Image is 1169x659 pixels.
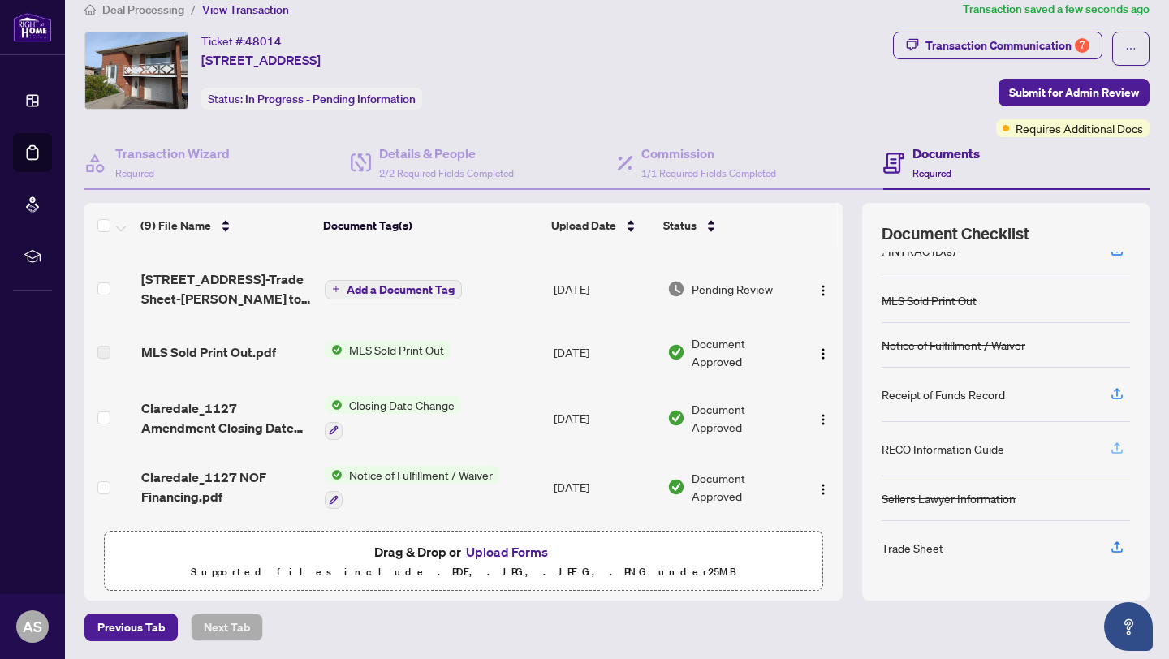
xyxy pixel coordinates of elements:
[667,478,685,496] img: Document Status
[115,167,154,179] span: Required
[141,342,276,362] span: MLS Sold Print Out.pdf
[461,541,553,562] button: Upload Forms
[325,466,343,484] img: Status Icon
[325,341,451,359] button: Status IconMLS Sold Print Out
[1104,602,1153,651] button: Open asap
[325,396,461,440] button: Status IconClosing Date Change
[912,144,980,163] h4: Documents
[547,522,661,592] td: [DATE]
[810,474,836,500] button: Logo
[692,334,796,370] span: Document Approved
[84,4,96,15] span: home
[667,343,685,361] img: Document Status
[547,321,661,383] td: [DATE]
[692,400,796,436] span: Document Approved
[641,144,776,163] h4: Commission
[201,50,321,70] span: [STREET_ADDRESS]
[84,614,178,641] button: Previous Tab
[97,614,165,640] span: Previous Tab
[201,32,282,50] div: Ticket #:
[1016,119,1143,137] span: Requires Additional Docs
[663,217,697,235] span: Status
[882,291,977,309] div: MLS Sold Print Out
[551,217,616,235] span: Upload Date
[379,167,514,179] span: 2/2 Required Fields Completed
[332,285,340,293] span: plus
[882,489,1016,507] div: Sellers Lawyer Information
[343,341,451,359] span: MLS Sold Print Out
[343,396,461,414] span: Closing Date Change
[657,203,798,248] th: Status
[325,396,343,414] img: Status Icon
[692,469,796,505] span: Document Approved
[317,203,545,248] th: Document Tag(s)
[817,483,830,496] img: Logo
[374,541,553,562] span: Drag & Drop or
[692,280,773,298] span: Pending Review
[912,167,951,179] span: Required
[641,167,776,179] span: 1/1 Required Fields Completed
[325,466,499,510] button: Status IconNotice of Fulfillment / Waiver
[141,398,312,437] span: Claredale_1127 Amendment Closing Date 1.pdf
[325,280,462,299] button: Add a Document Tag
[140,217,211,235] span: (9) File Name
[882,539,943,557] div: Trade Sheet
[325,341,343,359] img: Status Icon
[379,144,514,163] h4: Details & People
[925,32,1089,58] div: Transaction Communication
[13,12,52,42] img: logo
[810,276,836,302] button: Logo
[191,614,263,641] button: Next Tab
[85,32,188,109] img: IMG-W12212172_1.jpg
[817,413,830,426] img: Logo
[201,88,422,110] div: Status:
[1125,43,1137,54] span: ellipsis
[114,562,813,582] p: Supported files include .PDF, .JPG, .JPEG, .PNG under 25 MB
[810,339,836,365] button: Logo
[134,203,317,248] th: (9) File Name
[547,256,661,321] td: [DATE]
[102,2,184,17] span: Deal Processing
[999,79,1150,106] button: Submit for Admin Review
[23,615,42,638] span: AS
[141,269,312,308] span: [STREET_ADDRESS]-Trade Sheet-[PERSON_NAME] to Review.pdf
[105,532,822,592] span: Drag & Drop orUpload FormsSupported files include .PDF, .JPG, .JPEG, .PNG under25MB
[545,203,658,248] th: Upload Date
[325,278,462,299] button: Add a Document Tag
[1009,80,1139,106] span: Submit for Admin Review
[347,284,455,295] span: Add a Document Tag
[667,409,685,427] img: Document Status
[882,385,1005,403] div: Receipt of Funds Record
[667,280,685,298] img: Document Status
[810,405,836,431] button: Logo
[141,467,312,506] span: Claredale_1127 NOF Financing.pdf
[245,92,416,106] span: In Progress - Pending Information
[245,34,282,49] span: 48014
[1075,38,1089,53] div: 7
[115,144,230,163] h4: Transaction Wizard
[202,2,289,17] span: View Transaction
[893,32,1102,59] button: Transaction Communication7
[817,284,830,297] img: Logo
[547,453,661,523] td: [DATE]
[882,222,1029,245] span: Document Checklist
[343,466,499,484] span: Notice of Fulfillment / Waiver
[547,383,661,453] td: [DATE]
[882,336,1025,354] div: Notice of Fulfillment / Waiver
[882,440,1004,458] div: RECO Information Guide
[817,347,830,360] img: Logo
